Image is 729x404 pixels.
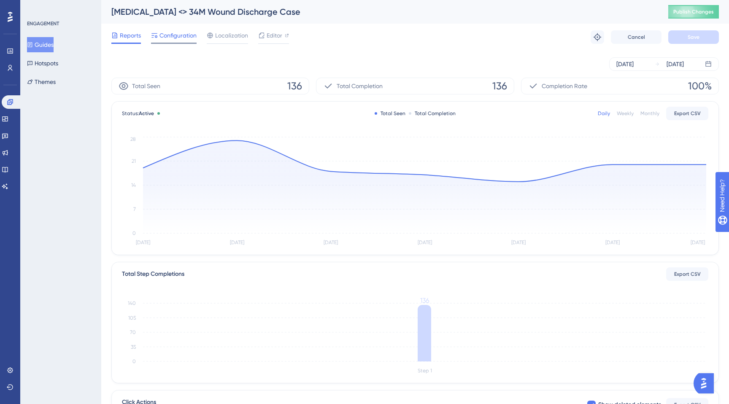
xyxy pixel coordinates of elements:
div: Total Step Completions [122,269,184,279]
span: Need Help? [20,2,53,12]
tspan: 14 [131,182,136,188]
div: Total Seen [375,110,405,117]
span: Total Seen [132,81,160,91]
button: Publish Changes [668,5,719,19]
tspan: 140 [128,300,136,306]
span: Reports [120,30,141,40]
div: Monthly [640,110,659,117]
tspan: [DATE] [136,240,150,245]
tspan: [DATE] [605,240,620,245]
iframe: UserGuiding AI Assistant Launcher [694,371,719,396]
div: [DATE] [667,59,684,69]
tspan: [DATE] [324,240,338,245]
button: Guides [27,37,54,52]
tspan: Step 1 [418,368,432,374]
span: 136 [492,79,507,93]
tspan: 0 [132,358,136,364]
tspan: 35 [131,344,136,350]
div: Weekly [617,110,634,117]
tspan: 136 [420,296,429,304]
span: 100% [688,79,712,93]
div: ENGAGEMENT [27,20,59,27]
tspan: 70 [130,329,136,335]
tspan: [DATE] [230,240,244,245]
tspan: [DATE] [418,240,432,245]
tspan: 7 [133,206,136,212]
tspan: [DATE] [511,240,526,245]
span: Export CSV [674,110,701,117]
tspan: 21 [132,158,136,164]
button: Export CSV [666,107,708,120]
span: Publish Changes [673,8,714,15]
span: Status: [122,110,154,117]
button: Themes [27,74,56,89]
tspan: 28 [130,136,136,142]
span: Editor [267,30,282,40]
button: Save [668,30,719,44]
div: Total Completion [409,110,456,117]
tspan: 0 [132,230,136,236]
button: Hotspots [27,56,58,71]
button: Export CSV [666,267,708,281]
span: Cancel [628,34,645,40]
div: [MEDICAL_DATA] <> 34M Wound Discharge Case [111,6,647,18]
tspan: [DATE] [691,240,705,245]
div: Daily [598,110,610,117]
span: Completion Rate [542,81,587,91]
span: Export CSV [674,271,701,277]
span: Localization [215,30,248,40]
span: Total Completion [337,81,383,91]
span: Save [688,34,699,40]
div: [DATE] [616,59,634,69]
span: 136 [287,79,302,93]
span: Configuration [159,30,197,40]
span: Active [139,110,154,116]
button: Cancel [611,30,661,44]
tspan: 105 [128,315,136,321]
